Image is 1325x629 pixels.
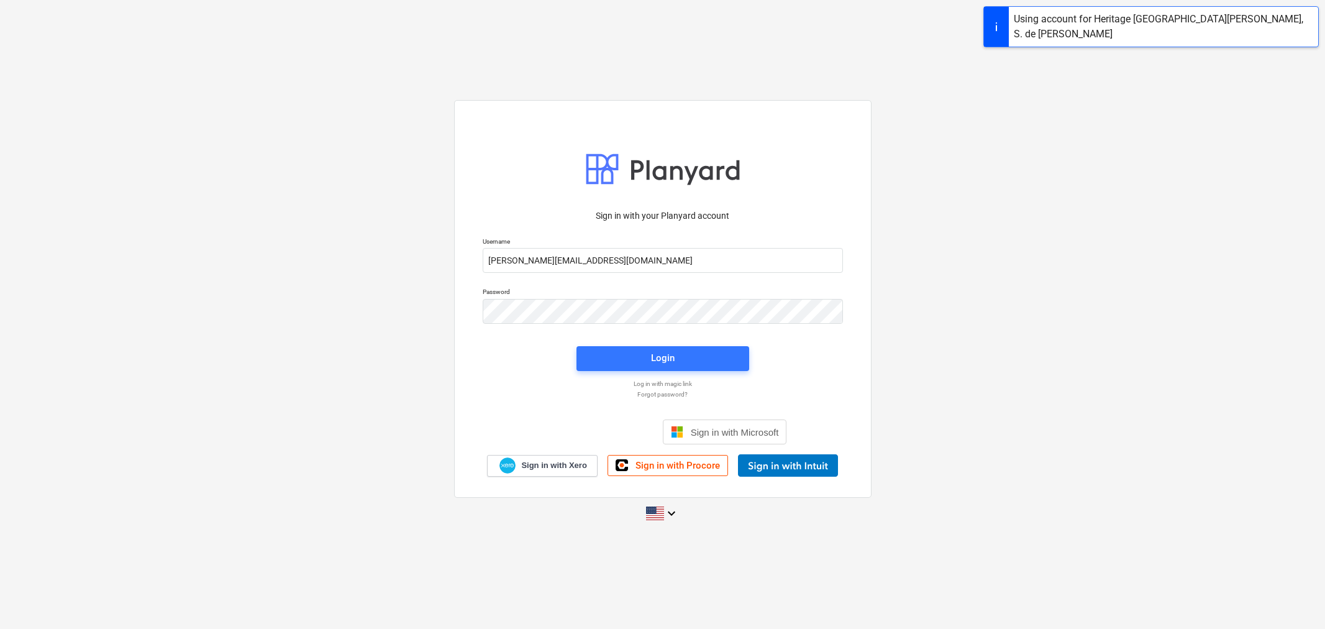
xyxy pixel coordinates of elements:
[483,209,843,223] p: Sign in with your Planyard account
[576,346,749,371] button: Login
[671,426,683,438] img: Microsoft logo
[1014,12,1313,42] div: Using account for Heritage [GEOGRAPHIC_DATA][PERSON_NAME], S. de [PERSON_NAME]
[476,380,849,388] a: Log in with magic link
[483,237,843,248] p: Username
[635,460,720,471] span: Sign in with Procore
[664,506,679,521] i: keyboard_arrow_down
[483,248,843,273] input: Username
[499,457,516,474] img: Xero logo
[532,418,659,446] iframe: Sign in with Google Button
[608,455,728,476] a: Sign in with Procore
[521,460,586,471] span: Sign in with Xero
[651,350,675,366] div: Login
[483,288,843,298] p: Password
[476,390,849,398] a: Forgot password?
[691,427,779,438] span: Sign in with Microsoft
[487,455,598,477] a: Sign in with Xero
